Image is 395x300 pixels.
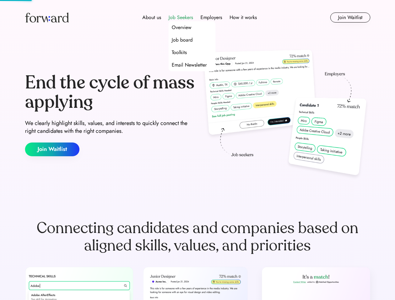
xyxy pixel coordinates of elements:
[172,61,207,69] div: Email Newsletter
[25,219,370,254] div: Connecting candidates and companies based on aligned skills, values, and priorities
[172,24,191,31] div: Overview
[169,14,193,21] div: Job Seekers
[330,12,370,22] button: Join Waitlist
[172,36,193,44] div: Job board
[172,49,187,56] div: Toolkits
[230,14,257,21] div: How it works
[200,14,222,21] div: Employers
[200,47,370,182] img: hero-image.png
[25,73,195,112] div: End the cycle of mass applying
[25,12,69,22] img: Forward logo
[25,119,195,135] div: We clearly highlight skills, values, and interests to quickly connect the right candidates with t...
[142,14,161,21] div: About us
[25,142,79,156] button: Join Waitlist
